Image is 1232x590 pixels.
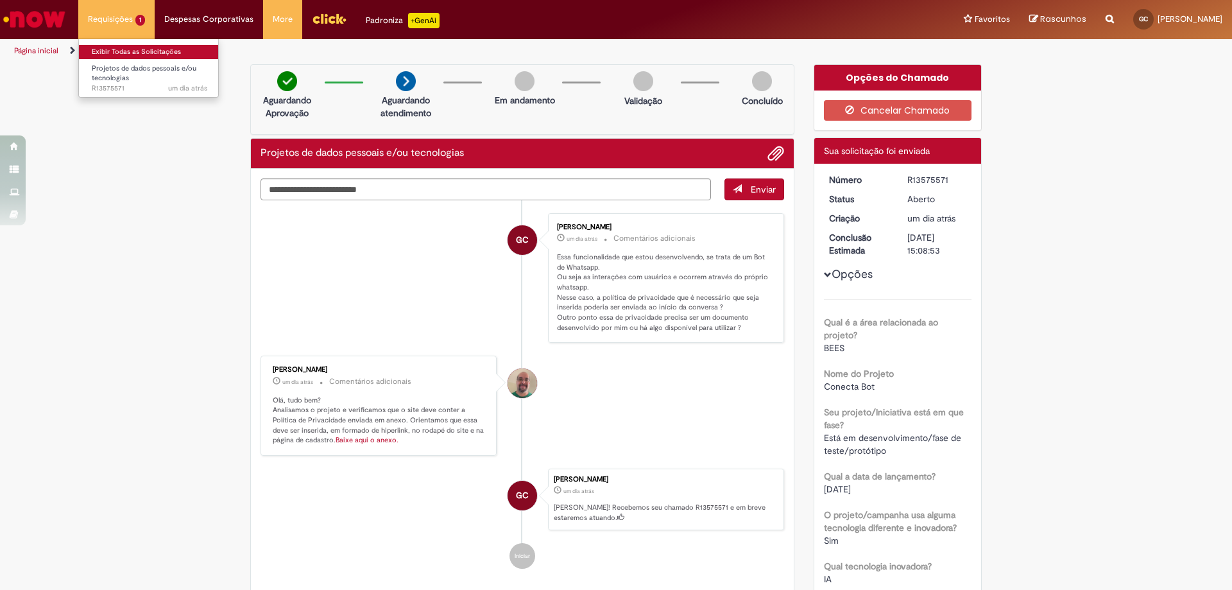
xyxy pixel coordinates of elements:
[92,64,196,83] span: Projetos de dados pessoais e/ou tecnologias
[824,509,957,534] b: O projeto/campanha usa alguma tecnologia diferente e inovadora?
[261,200,784,582] ul: Histórico de tíquete
[508,481,537,510] div: Guilherme Gomes Medrado Da Costa
[824,573,832,585] span: IA
[742,94,783,107] p: Concluído
[329,376,411,387] small: Comentários adicionais
[88,13,133,26] span: Requisições
[168,83,207,93] time: 29/09/2025 10:08:49
[516,225,529,256] span: GC
[515,71,535,91] img: img-circle-grey.png
[366,13,440,28] div: Padroniza
[819,193,898,205] dt: Status
[135,15,145,26] span: 1
[495,94,555,107] p: Em andamento
[907,231,967,257] div: [DATE] 15:08:53
[907,193,967,205] div: Aberto
[824,145,930,157] span: Sua solicitação foi enviada
[168,83,207,93] span: um dia atrás
[282,378,313,386] time: 29/09/2025 12:06:44
[824,317,938,341] b: Qual é a área relacionada ao projeto?
[79,45,220,59] a: Exibir Todas as Solicitações
[1,6,67,32] img: ServiceNow
[408,13,440,28] p: +GenAi
[554,476,777,483] div: [PERSON_NAME]
[508,369,537,398] div: Luiz Fernando De Souza Celarino
[261,469,784,530] li: Guilherme Gomes Medrado Da Costa
[824,381,875,392] span: Conecta Bot
[261,178,711,200] textarea: Digite sua mensagem aqui...
[273,13,293,26] span: More
[975,13,1010,26] span: Favoritos
[819,231,898,257] dt: Conclusão Estimada
[557,223,771,231] div: [PERSON_NAME]
[824,560,932,572] b: Qual tecnologia inovadora?
[633,71,653,91] img: img-circle-grey.png
[824,535,839,546] span: Sim
[273,395,486,446] p: Olá, tudo bem? Analisamos o projeto e verificamos que o site deve conter a Política de Privacidad...
[1029,13,1086,26] a: Rascunhos
[824,100,972,121] button: Cancelar Chamado
[824,406,964,431] b: Seu projeto/Iniciativa está em que fase?
[336,435,398,445] a: Baixe aqui o anexo.
[907,213,955,224] time: 29/09/2025 10:08:47
[613,233,696,244] small: Comentários adicionais
[624,94,662,107] p: Validação
[567,235,597,243] span: um dia atrás
[1139,15,1148,23] span: GC
[273,366,486,374] div: [PERSON_NAME]
[79,62,220,89] a: Aberto R13575571 : Projetos de dados pessoais e/ou tecnologias
[557,252,771,333] p: Essa funcionalidade que estou desenvolvendo, se trata de um Bot de Whatsapp. Ou seja as interaçõe...
[164,13,253,26] span: Despesas Corporativas
[78,39,219,98] ul: Requisições
[508,225,537,255] div: Guilherme Gomes Medrado Da Costa
[814,65,982,91] div: Opções do Chamado
[824,368,894,379] b: Nome do Projeto
[824,483,851,495] span: [DATE]
[312,9,346,28] img: click_logo_yellow_360x200.png
[282,378,313,386] span: um dia atrás
[256,94,318,119] p: Aguardando Aprovação
[907,213,955,224] span: um dia atrás
[14,46,58,56] a: Página inicial
[10,39,812,63] ul: Trilhas de página
[1158,13,1222,24] span: [PERSON_NAME]
[92,83,207,94] span: R13575571
[1040,13,1086,25] span: Rascunhos
[724,178,784,200] button: Enviar
[563,487,594,495] time: 29/09/2025 10:08:47
[824,342,844,354] span: BEES
[824,432,964,456] span: Está em desenvolvimento/fase de teste/protótipo
[751,184,776,195] span: Enviar
[516,480,529,511] span: GC
[907,212,967,225] div: 29/09/2025 10:08:47
[277,71,297,91] img: check-circle-green.png
[375,94,437,119] p: Aguardando atendimento
[563,487,594,495] span: um dia atrás
[261,148,464,159] h2: Projetos de dados pessoais e/ou tecnologias Histórico de tíquete
[824,471,936,482] b: Qual a data de lançamento?
[752,71,772,91] img: img-circle-grey.png
[767,145,784,162] button: Adicionar anexos
[396,71,416,91] img: arrow-next.png
[567,235,597,243] time: 29/09/2025 14:02:10
[907,173,967,186] div: R13575571
[554,503,777,523] p: [PERSON_NAME]! Recebemos seu chamado R13575571 e em breve estaremos atuando.
[819,173,898,186] dt: Número
[819,212,898,225] dt: Criação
